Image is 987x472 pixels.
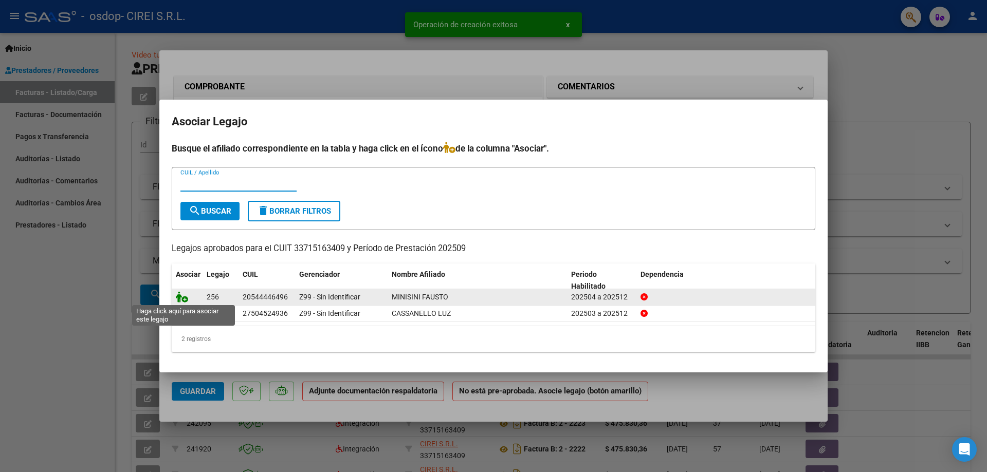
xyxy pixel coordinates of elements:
[299,309,360,317] span: Z99 - Sin Identificar
[248,201,340,221] button: Borrar Filtros
[392,270,445,278] span: Nombre Afiliado
[392,309,451,317] span: CASSANELLO LUZ
[299,293,360,301] span: Z99 - Sin Identificar
[567,263,636,297] datatable-header-cell: Periodo Habilitado
[952,437,977,462] div: Open Intercom Messenger
[243,291,288,303] div: 20544446496
[388,263,567,297] datatable-header-cell: Nombre Afiliado
[172,263,203,297] datatable-header-cell: Asociar
[180,202,240,220] button: Buscar
[176,270,200,278] span: Asociar
[207,293,219,301] span: 256
[243,308,288,319] div: 27504524936
[243,270,258,278] span: CUIL
[189,206,231,216] span: Buscar
[172,242,815,255] p: Legajos aprobados para el CUIT 33715163409 y Período de Prestación 202509
[172,112,815,131] h2: Asociar Legajo
[299,270,340,278] span: Gerenciador
[295,263,388,297] datatable-header-cell: Gerenciador
[172,142,815,155] h4: Busque el afiliado correspondiente en la tabla y haga click en el ícono de la columna "Asociar".
[239,263,295,297] datatable-header-cell: CUIL
[207,270,229,278] span: Legajo
[571,291,632,303] div: 202504 a 202512
[571,270,606,290] span: Periodo Habilitado
[257,204,269,217] mat-icon: delete
[571,308,632,319] div: 202503 a 202512
[392,293,448,301] span: MINISINI FAUSTO
[636,263,816,297] datatable-header-cell: Dependencia
[172,326,815,352] div: 2 registros
[641,270,684,278] span: Dependencia
[257,206,331,216] span: Borrar Filtros
[207,309,223,317] span: 1140
[203,263,239,297] datatable-header-cell: Legajo
[189,204,201,217] mat-icon: search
